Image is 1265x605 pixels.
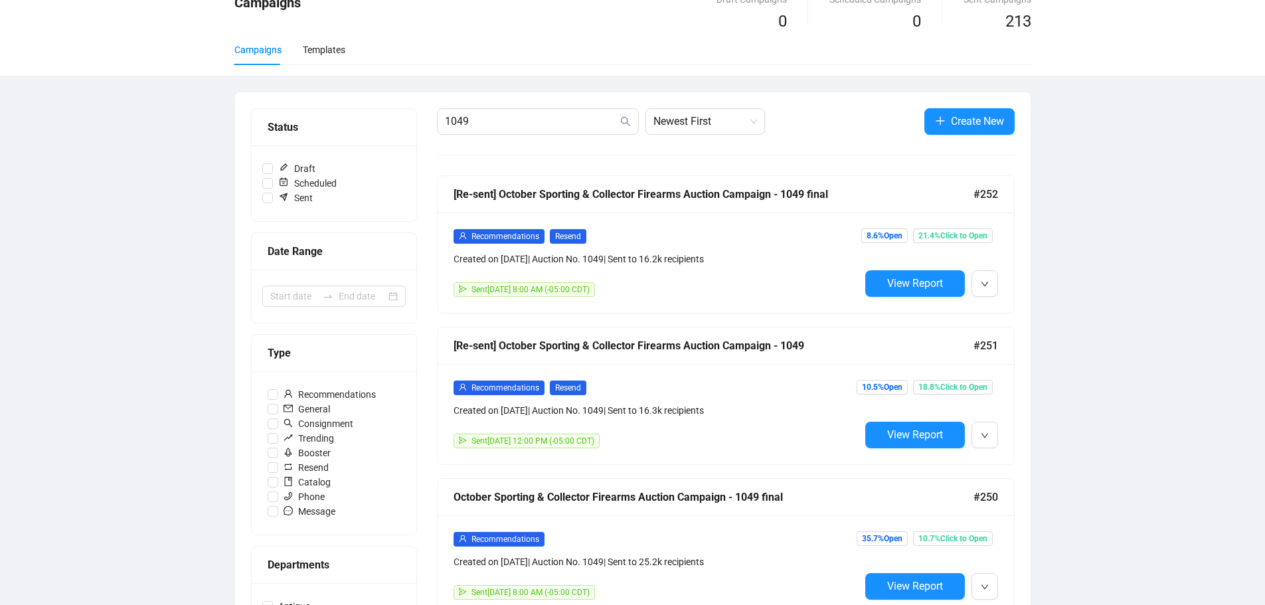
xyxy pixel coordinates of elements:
span: down [981,432,989,440]
div: Campaigns [234,43,282,57]
span: View Report [887,580,943,592]
button: View Report [865,422,965,448]
span: Catalog [278,475,336,489]
span: Booster [278,446,336,460]
span: Recommendations [471,232,539,241]
span: Message [278,504,341,519]
span: book [284,477,293,486]
span: 10.5% Open [857,380,908,394]
span: View Report [887,277,943,290]
span: user [459,383,467,391]
div: Status [268,119,400,135]
span: Phone [278,489,330,504]
span: message [284,506,293,515]
input: Start date [270,289,317,303]
span: send [459,588,467,596]
button: View Report [865,270,965,297]
a: [Re-sent] October Sporting & Collector Firearms Auction Campaign - 1049#251userRecommendationsRes... [437,327,1015,465]
span: Sent [DATE] 8:00 AM (-05:00 CDT) [471,285,590,294]
span: Resend [550,381,586,395]
span: Scheduled [273,176,342,191]
span: down [981,280,989,288]
span: Recommendations [471,383,539,392]
span: General [278,402,335,416]
span: user [459,535,467,543]
input: Search Campaign... [445,114,618,130]
span: rocket [284,448,293,457]
div: Created on [DATE] | Auction No. 1049 | Sent to 25.2k recipients [454,555,860,569]
span: plus [935,116,946,126]
span: 0 [912,12,921,31]
span: 21.4% Click to Open [913,228,993,243]
span: 0 [778,12,787,31]
span: Sent [273,191,318,205]
div: Departments [268,557,400,573]
span: Trending [278,431,339,446]
span: user [459,232,467,240]
input: End date [339,289,386,303]
span: swap-right [323,291,333,302]
span: Draft [273,161,321,176]
div: [Re-sent] October Sporting & Collector Firearms Auction Campaign - 1049 [454,337,973,354]
span: mail [284,404,293,413]
span: 10.7% Click to Open [913,531,993,546]
span: Create New [951,113,1004,130]
div: Type [268,345,400,361]
span: Recommendations [278,387,381,402]
span: phone [284,491,293,501]
button: Create New [924,108,1015,135]
span: #251 [973,337,998,354]
span: to [323,291,333,302]
span: View Report [887,428,943,441]
span: #252 [973,186,998,203]
span: search [620,116,631,127]
span: user [284,389,293,398]
div: October Sporting & Collector Firearms Auction Campaign - 1049 final [454,489,973,505]
span: search [284,418,293,428]
span: Recommendations [471,535,539,544]
div: Created on [DATE] | Auction No. 1049 | Sent to 16.3k recipients [454,403,860,418]
span: send [459,436,467,444]
span: retweet [284,462,293,472]
span: send [459,285,467,293]
a: [Re-sent] October Sporting & Collector Firearms Auction Campaign - 1049 final#252userRecommendati... [437,175,1015,313]
span: Resend [278,460,334,475]
span: 35.7% Open [857,531,908,546]
span: Resend [550,229,586,244]
div: Templates [303,43,345,57]
span: #250 [973,489,998,505]
button: View Report [865,573,965,600]
span: Sent [DATE] 12:00 PM (-05:00 CDT) [471,436,594,446]
span: 8.6% Open [861,228,908,243]
span: Consignment [278,416,359,431]
span: 213 [1005,12,1031,31]
div: Created on [DATE] | Auction No. 1049 | Sent to 16.2k recipients [454,252,860,266]
span: down [981,583,989,591]
div: Date Range [268,243,400,260]
span: Sent [DATE] 8:00 AM (-05:00 CDT) [471,588,590,597]
span: rise [284,433,293,442]
span: 18.8% Click to Open [913,380,993,394]
div: [Re-sent] October Sporting & Collector Firearms Auction Campaign - 1049 final [454,186,973,203]
span: Newest First [653,109,757,134]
